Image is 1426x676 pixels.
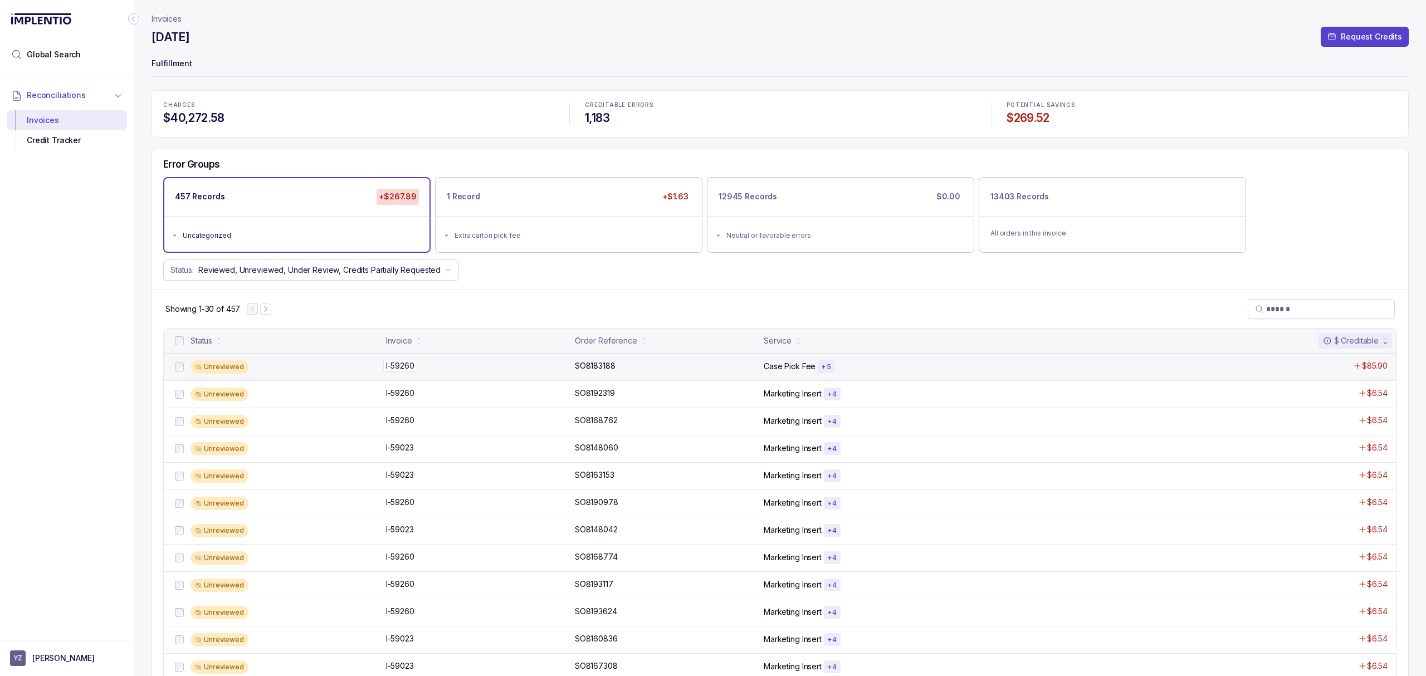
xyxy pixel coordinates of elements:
[32,653,95,664] p: [PERSON_NAME]
[575,633,618,644] p: SO8160836
[990,191,1049,202] p: 13403 Records
[191,606,248,619] div: Unreviewed
[175,553,184,562] input: checkbox-checkbox
[175,581,184,590] input: checkbox-checkbox
[585,102,975,109] p: CREDITABLE ERRORS
[764,606,822,618] p: Marketing Insert
[827,472,837,481] p: + 4
[575,335,637,346] div: Order Reference
[191,335,212,346] div: Status
[827,390,837,399] p: + 4
[386,335,412,346] div: Invoice
[719,191,777,202] p: 12945 Records
[165,303,240,315] div: Remaining page entries
[27,49,81,60] span: Global Search
[7,83,127,107] button: Reconciliations
[175,417,184,426] input: checkbox-checkbox
[821,363,831,371] p: + 5
[764,335,792,346] div: Service
[827,417,837,426] p: + 4
[1007,102,1397,109] p: POTENTIAL SAVINGS
[152,13,182,25] a: Invoices
[191,469,248,483] div: Unreviewed
[386,469,414,481] p: I-59023
[191,388,248,401] div: Unreviewed
[260,303,271,315] button: Next Page
[575,388,615,399] p: SO8192319
[575,524,618,535] p: SO8148042
[1362,360,1388,371] p: $85.90
[191,497,248,510] div: Unreviewed
[16,130,118,150] div: Credit Tracker
[170,264,194,276] p: Status:
[575,442,618,453] p: SO8148060
[764,497,822,508] p: Marketing Insert
[191,442,248,455] div: Unreviewed
[27,90,86,101] span: Reconciliations
[1367,415,1388,426] p: $6.54
[383,360,417,372] p: I-59260
[827,663,837,672] p: + 4
[175,336,184,345] input: checkbox-checkbox
[175,499,184,508] input: checkbox-checkbox
[10,650,26,666] span: User initials
[764,579,822,590] p: Marketing Insert
[175,444,184,453] input: checkbox-checkbox
[386,633,414,644] p: I-59023
[1367,633,1388,644] p: $6.54
[1367,660,1388,672] p: $6.54
[386,606,414,617] p: I-59260
[1367,497,1388,508] p: $6.54
[934,189,963,204] p: $0.00
[175,526,184,535] input: checkbox-checkbox
[1367,524,1388,535] p: $6.54
[175,390,184,399] input: checkbox-checkbox
[386,524,414,535] p: I-59023
[191,579,248,592] div: Unreviewed
[7,108,127,153] div: Reconciliations
[386,551,414,562] p: I-59260
[726,230,961,241] div: Neutral or favorable errors
[827,526,837,535] p: + 4
[827,635,837,644] p: + 4
[1367,442,1388,453] p: $6.54
[183,230,418,241] div: Uncategorized
[175,663,184,672] input: checkbox-checkbox
[386,660,414,672] p: I-59023
[127,12,140,26] div: Collapse Icon
[1367,469,1388,481] p: $6.54
[1367,606,1388,617] p: $6.54
[198,264,441,276] p: Reviewed, Unreviewed, Under Review, Credits Partially Requested
[191,524,248,537] div: Unreviewed
[386,442,414,453] p: I-59023
[1321,27,1409,47] button: Request Credits
[163,259,459,281] button: Status:Reviewed, Unreviewed, Under Review, Credits Partially Requested
[191,633,248,646] div: Unreviewed
[827,553,837,562] p: + 4
[386,388,414,399] p: I-59260
[827,581,837,590] p: + 4
[764,415,822,427] p: Marketing Insert
[163,102,554,109] p: CHARGES
[152,53,1409,76] p: Fulfillment
[575,606,617,617] p: SO8193624
[175,635,184,644] input: checkbox-checkbox
[1367,388,1388,399] p: $6.54
[165,303,240,315] p: Showing 1-30 of 457
[585,110,975,126] h4: 1,183
[163,158,220,170] h5: Error Groups
[175,608,184,617] input: checkbox-checkbox
[191,660,248,674] div: Unreviewed
[764,634,822,645] p: Marketing Insert
[447,191,480,202] p: 1 Record
[191,360,248,374] div: Unreviewed
[377,189,419,204] p: +$267.89
[990,228,1234,239] p: All orders in this invoice
[386,579,414,590] p: I-59260
[660,189,691,204] p: +$1.63
[16,110,118,130] div: Invoices
[386,497,414,508] p: I-59260
[575,360,616,371] p: SO8183188
[1367,579,1388,590] p: $6.54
